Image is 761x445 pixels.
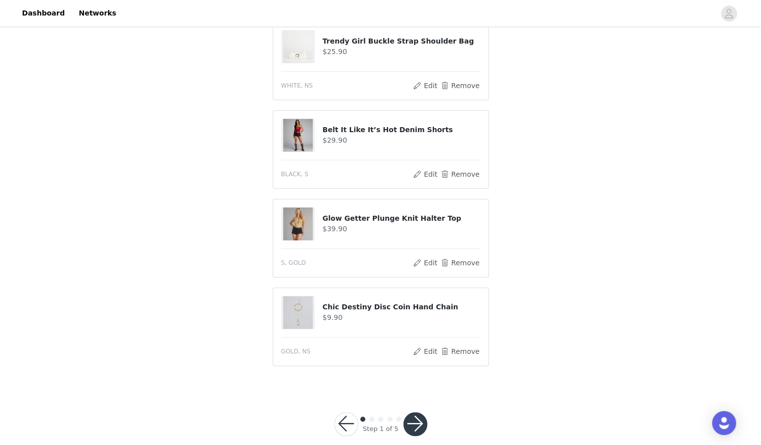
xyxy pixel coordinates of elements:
[322,47,480,57] h4: $25.90
[322,312,480,323] h4: $9.90
[440,168,480,180] button: Remove
[283,207,312,240] img: Glow Getter Plunge Knit Halter Top
[322,224,480,234] h4: $39.90
[413,80,438,92] button: Edit
[712,411,736,435] div: Open Intercom Messenger
[322,125,480,135] h4: Belt It Like It’s Hot Denim Shorts
[440,80,480,92] button: Remove
[440,257,480,269] button: Remove
[363,424,398,434] div: Step 1 of 5
[283,296,312,329] img: Chic Destiny Disc Coin Hand Chain
[281,170,309,179] span: BLACK, S
[322,213,480,224] h4: Glow Getter Plunge Knit Halter Top
[281,258,306,267] span: S, GOLD
[281,347,311,356] span: GOLD, NS
[283,119,312,152] img: Belt It Like It’s Hot Denim Shorts
[322,135,480,146] h4: $29.90
[413,168,438,180] button: Edit
[73,2,122,25] a: Networks
[322,302,480,312] h4: Chic Destiny Disc Coin Hand Chain
[440,345,480,357] button: Remove
[413,345,438,357] button: Edit
[16,2,71,25] a: Dashboard
[283,30,312,63] img: Trendy Girl Buckle Strap Shoulder Bag
[724,6,733,22] div: avatar
[413,257,438,269] button: Edit
[281,81,313,90] span: WHITE, NS
[322,36,480,47] h4: Trendy Girl Buckle Strap Shoulder Bag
